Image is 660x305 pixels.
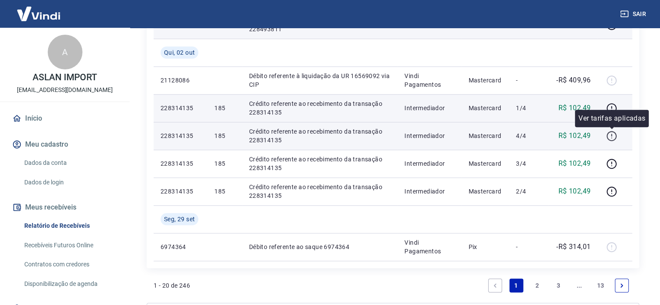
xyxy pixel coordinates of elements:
p: Mastercard [468,131,502,140]
p: Mastercard [468,187,502,196]
p: Vindi Pagamentos [404,238,454,256]
p: Intermediador [404,187,454,196]
p: 2/4 [516,187,542,196]
p: Crédito referente ao recebimento da transação 228314135 [249,99,391,117]
p: 1 - 20 de 246 [154,281,190,290]
p: - [516,243,542,251]
p: Crédito referente ao recebimento da transação 228314135 [249,127,391,144]
p: Mastercard [468,159,502,168]
p: 185 [214,159,235,168]
p: Crédito referente ao recebimento da transação 228314135 [249,155,391,172]
p: - [516,76,542,85]
p: ASLAN IMPORT [33,73,97,82]
p: Intermediador [404,131,454,140]
a: Recebíveis Futuros Online [21,236,119,254]
p: Ver tarifas aplicadas [578,113,645,124]
a: Dados da conta [21,154,119,172]
p: R$ 102,49 [558,186,591,197]
p: Mastercard [468,104,502,112]
span: Seg, 29 set [164,215,195,223]
a: Jump forward [572,279,586,292]
p: 228314135 [161,104,200,112]
p: 21128086 [161,76,200,85]
p: Crédito referente ao recebimento da transação 228314135 [249,183,391,200]
p: R$ 102,49 [558,158,591,169]
p: R$ 102,49 [558,131,591,141]
p: [EMAIL_ADDRESS][DOMAIN_NAME] [17,85,113,95]
button: Meus recebíveis [10,198,119,217]
p: 185 [214,104,235,112]
p: 228314135 [161,159,200,168]
p: 4/4 [516,131,542,140]
p: 3/4 [516,159,542,168]
p: Vindi Pagamentos [404,72,454,89]
p: 6974364 [161,243,200,251]
p: Débito referente ao saque 6974364 [249,243,391,251]
a: Page 13 [594,279,608,292]
a: Page 1 is your current page [509,279,523,292]
a: Page 3 [552,279,565,292]
img: Vindi [10,0,67,27]
p: Mastercard [468,76,502,85]
p: R$ 102,49 [558,103,591,113]
p: 185 [214,131,235,140]
p: Intermediador [404,159,454,168]
a: Disponibilização de agenda [21,275,119,293]
a: Dados de login [21,174,119,191]
p: 228314135 [161,187,200,196]
p: Débito referente à liquidação da UR 16569092 via CIP [249,72,391,89]
a: Início [10,109,119,128]
span: Qui, 02 out [164,48,195,57]
p: -R$ 314,01 [556,242,591,252]
p: Intermediador [404,104,454,112]
button: Meu cadastro [10,135,119,154]
p: 1/4 [516,104,542,112]
a: Relatório de Recebíveis [21,217,119,235]
ul: Pagination [485,275,632,296]
a: Page 2 [530,279,544,292]
p: 185 [214,187,235,196]
a: Previous page [488,279,502,292]
p: 228314135 [161,131,200,140]
a: Contratos com credores [21,256,119,273]
p: Pix [468,243,502,251]
p: -R$ 409,96 [556,75,591,85]
div: A [48,35,82,69]
button: Sair [618,6,650,22]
